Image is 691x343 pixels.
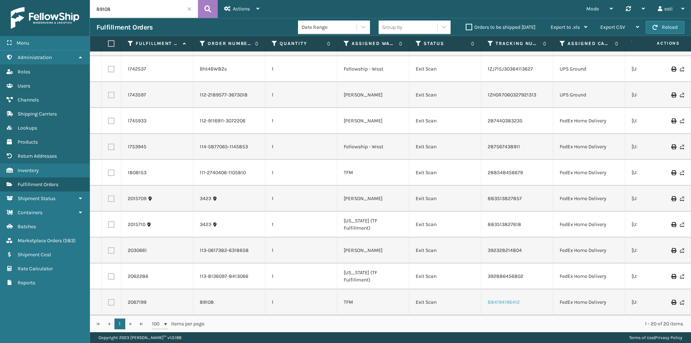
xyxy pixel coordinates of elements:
[680,170,684,175] i: Never Shipped
[553,289,625,315] td: FedEx Home Delivery
[18,209,42,216] span: Containers
[18,54,52,60] span: Administration
[200,91,248,99] a: 112-2189577-3673018
[63,238,76,244] span: ( 583 )
[200,169,246,176] a: 111-2740406-1105810
[680,196,684,201] i: Never Shipped
[680,144,684,149] i: Never Shipped
[337,82,409,108] td: [PERSON_NAME]
[265,134,337,160] td: 1
[382,23,402,31] div: Group by
[488,66,533,72] a: 1ZJ715J30364113627
[409,82,481,108] td: Exit Scan
[553,212,625,238] td: FedEx Home Delivery
[680,222,684,227] i: Never Shipped
[409,56,481,82] td: Exit Scan
[18,125,37,131] span: Lookups
[265,108,337,134] td: 1
[128,117,146,125] a: 1745933
[337,108,409,134] td: [PERSON_NAME]
[496,40,539,47] label: Tracking Number
[634,37,684,49] span: Actions
[136,40,179,47] label: Fulfillment Order Id
[214,320,683,328] div: 1 - 20 of 20 items
[114,319,125,329] a: 1
[488,170,523,176] a: 288548456679
[265,186,337,212] td: 1
[18,83,30,89] span: Users
[409,263,481,289] td: Exit Scan
[488,299,520,305] a: 884194196412
[680,92,684,98] i: Never Shipped
[671,170,676,175] i: Print Label
[553,108,625,134] td: FedEx Home Delivery
[152,319,204,329] span: items per page
[200,143,248,150] a: 114-5877065-1145853
[18,224,36,230] span: Batches
[655,335,682,340] a: Privacy Policy
[488,195,522,202] a: 883513827857
[553,238,625,263] td: FedEx Home Delivery
[18,97,39,103] span: Channels
[18,266,53,272] span: Rate Calculator
[553,82,625,108] td: UPS Ground
[629,335,654,340] a: Terms of Use
[488,273,523,279] a: 392886456802
[671,92,676,98] i: Print Label
[337,238,409,263] td: [PERSON_NAME]
[128,195,146,202] a: 2015709
[671,274,676,279] i: Print Label
[18,111,57,117] span: Shipping Carriers
[337,212,409,238] td: [US_STATE] (TF Fulfillment)
[17,40,29,46] span: Menu
[337,263,409,289] td: [US_STATE] (TF Fulfillment)
[265,263,337,289] td: 1
[409,186,481,212] td: Exit Scan
[586,6,599,12] span: Mode
[680,248,684,253] i: Never Shipped
[265,160,337,186] td: 1
[280,40,323,47] label: Quantity
[128,66,146,73] a: 1742537
[680,118,684,123] i: Never Shipped
[671,300,676,305] i: Print Label
[424,40,467,47] label: Status
[18,167,39,173] span: Inventory
[200,195,211,202] a: 3423
[352,40,395,47] label: Assigned Warehouse
[568,40,611,47] label: Assigned Carrier Service
[671,248,676,253] i: Print Label
[600,24,625,30] span: Export CSV
[629,332,682,343] div: |
[233,6,250,12] span: Actions
[409,134,481,160] td: Exit Scan
[200,247,249,254] a: 113-0617382-6318658
[18,195,55,202] span: Shipment Status
[18,181,58,188] span: Fulfillment Orders
[409,238,481,263] td: Exit Scan
[671,196,676,201] i: Print Label
[265,238,337,263] td: 1
[671,144,676,149] i: Print Label
[337,186,409,212] td: [PERSON_NAME]
[18,139,38,145] span: Products
[553,263,625,289] td: FedEx Home Delivery
[265,56,337,82] td: 1
[200,299,214,306] a: 89108
[671,67,676,72] i: Print Label
[409,289,481,315] td: Exit Scan
[128,299,146,306] a: 2067199
[128,169,146,176] a: 1808153
[200,117,245,125] a: 112-9116911-3072206
[200,221,211,228] a: 3423
[551,24,580,30] span: Export to .xls
[680,300,684,305] i: Never Shipped
[488,144,520,150] a: 287567438911
[488,221,521,227] a: 883513827618
[337,56,409,82] td: Fellowship - West
[128,91,146,99] a: 1743597
[128,221,145,228] a: 2015710
[488,247,522,253] a: 392328214804
[671,222,676,227] i: Print Label
[409,108,481,134] td: Exit Scan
